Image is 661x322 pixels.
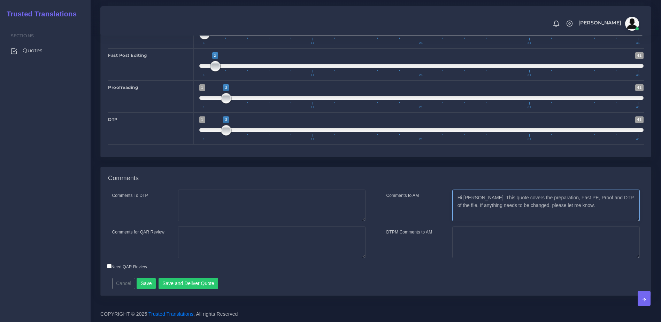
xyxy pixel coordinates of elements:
span: 21 [418,106,424,109]
button: Save [137,278,156,290]
span: 21 [418,41,424,45]
span: 41 [635,138,641,141]
span: 41 [635,116,644,123]
img: avatar [625,17,639,31]
span: 11 [310,74,316,77]
span: 2 [212,52,218,59]
span: 31 [527,41,532,45]
span: Quotes [23,47,43,54]
span: [PERSON_NAME] [578,20,621,25]
span: 1 [199,116,205,123]
span: 41 [635,106,641,109]
span: , All rights Reserved [193,310,238,318]
span: 21 [418,74,424,77]
span: 41 [635,41,641,45]
h2: Trusted Translations [2,10,77,18]
strong: Proofreading [108,85,138,90]
a: Trusted Translations [148,311,193,317]
span: 31 [527,138,532,141]
span: 11 [310,41,316,45]
a: Cancel [112,280,136,286]
button: Save and Deliver Quote [159,278,218,290]
span: 41 [635,52,644,59]
strong: Fast Post Editing [108,53,147,58]
span: 1 [202,41,206,45]
input: Need QAR Review [107,264,112,268]
h4: Comments [108,175,139,182]
label: Comments To DTP [112,192,148,199]
a: Quotes [5,43,85,58]
span: 11 [310,106,316,109]
label: Comments to AM [386,192,419,199]
span: 3 [223,116,229,123]
span: Sections [11,33,34,38]
span: 31 [527,106,532,109]
span: 41 [635,74,641,77]
span: 1 [202,138,206,141]
span: 3 [223,84,229,91]
span: COPYRIGHT © 2025 [100,310,238,318]
label: DTPM Comments to AM [386,229,432,235]
span: 11 [310,138,316,141]
span: 31 [527,74,532,77]
button: Cancel [112,278,136,290]
span: 21 [418,138,424,141]
label: Comments for QAR Review [112,229,164,235]
span: 1 [202,74,206,77]
label: Need QAR Review [107,264,147,270]
strong: DTP [108,117,118,122]
a: [PERSON_NAME]avatar [575,17,641,31]
span: 1 [202,106,206,109]
span: 1 [199,84,205,91]
span: 41 [635,84,644,91]
a: Trusted Translations [2,8,77,20]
